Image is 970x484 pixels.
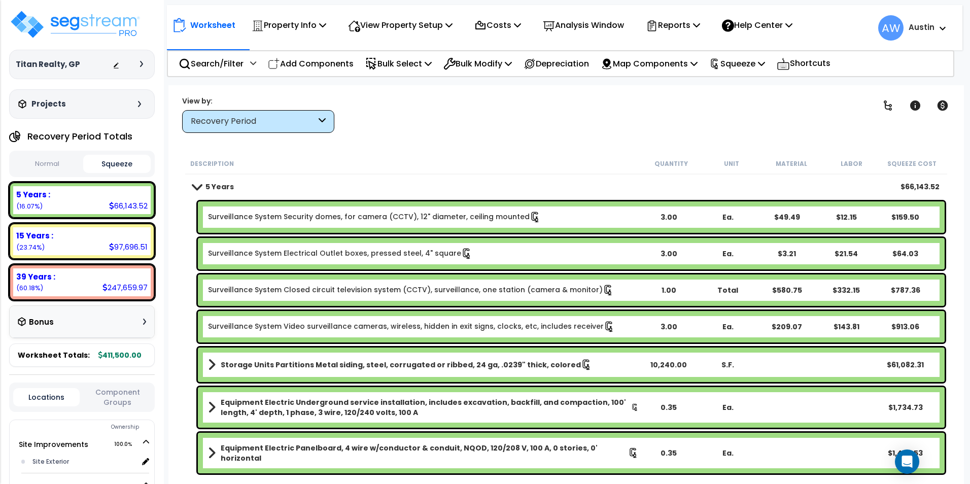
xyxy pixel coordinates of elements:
div: Open Intercom Messenger [895,450,919,474]
small: Squeeze Cost [887,160,937,168]
b: 15 Years : [16,230,53,241]
b: Storage Units Partitions Metal siding, steel, corrugated or ribbed, 24 ga, .0239" thick, colored [221,360,581,370]
div: 3.00 [640,249,698,259]
div: $332.15 [817,285,876,295]
div: $49.49 [758,212,816,222]
p: Help Center [722,18,792,32]
p: Squeeze [709,57,765,71]
p: Add Components [268,57,354,71]
div: $209.07 [758,322,816,332]
div: 10,240.00 [640,360,698,370]
h4: Recovery Period Totals [27,131,132,142]
div: $3.21 [758,249,816,259]
div: 0.35 [640,402,698,412]
button: Locations [13,388,80,406]
div: Recovery Period [191,116,316,127]
div: $12.15 [817,212,876,222]
b: Austin [909,22,934,32]
div: $1,402.53 [876,448,934,458]
div: Total [699,285,757,295]
p: Depreciation [524,57,589,71]
div: $913.06 [876,322,934,332]
small: Material [776,160,807,168]
a: Individual Item [208,212,541,223]
div: Ea. [699,402,757,412]
div: S.F. [699,360,757,370]
div: 0.35 [640,448,698,458]
small: Quantity [654,160,688,168]
a: Assembly Title [208,358,639,372]
button: Component Groups [85,387,151,408]
small: (16.07%) [16,202,43,211]
div: $64.03 [876,249,934,259]
small: Unit [724,160,739,168]
p: Map Components [601,57,698,71]
div: 97,696.51 [109,241,148,252]
span: Worksheet Totals: [18,350,90,360]
a: Individual Item [208,285,614,296]
div: Shortcuts [771,51,836,76]
button: Squeeze [83,155,151,173]
p: Bulk Modify [443,57,512,71]
div: $143.81 [817,322,876,332]
p: Worksheet [190,18,235,32]
p: Reports [646,18,700,32]
div: Depreciation [518,52,595,76]
b: Equipment Electric Panelboard, 4 wire w/conductor & conduit, NQOD, 120/208 V, 100 A, 0 stories, 0... [221,443,628,463]
a: Assembly Title [208,397,639,418]
small: Labor [841,160,862,168]
div: $66,143.52 [900,182,940,192]
small: (23.74%) [16,243,45,252]
p: Bulk Select [365,57,432,71]
b: 5 Years : [16,189,50,200]
div: 1.00 [640,285,698,295]
div: 66,143.52 [109,200,148,211]
div: Ea. [699,249,757,259]
div: $61,082.31 [876,360,934,370]
b: 5 Years [205,182,234,192]
h3: Projects [31,99,66,109]
b: Equipment Electric Underground service installation, includes excavation, backfill, and compactio... [221,397,631,418]
h3: Bonus [29,318,54,327]
b: 39 Years : [16,271,55,282]
a: Assembly Title [208,443,639,463]
p: Analysis Window [543,18,624,32]
small: Description [190,160,234,168]
img: logo_pro_r.png [9,9,141,40]
div: 247,659.97 [102,282,148,293]
span: AW [878,15,904,41]
a: Individual Item [208,321,615,332]
div: $1,734.73 [876,402,934,412]
small: (60.18%) [16,284,43,292]
p: Property Info [252,18,326,32]
p: Costs [474,18,521,32]
p: Search/Filter [179,57,244,71]
div: Ea. [699,212,757,222]
button: Normal [13,155,81,173]
div: $580.75 [758,285,816,295]
div: $21.54 [817,249,876,259]
div: Ea. [699,448,757,458]
div: Add Components [262,52,359,76]
b: 411,500.00 [98,350,142,360]
div: Site Exterior [30,456,138,468]
span: 100.0% [114,438,141,451]
div: 3.00 [640,212,698,222]
div: $159.50 [876,212,934,222]
p: View Property Setup [348,18,453,32]
div: View by: [182,96,334,106]
div: 3.00 [640,322,698,332]
p: Shortcuts [777,56,830,71]
div: Ownership [30,421,154,433]
a: Individual Item [208,248,472,259]
a: Site Improvements 100.0% [19,439,88,450]
div: Ea. [699,322,757,332]
h3: Titan Realty, GP [16,59,80,70]
div: $787.36 [876,285,934,295]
